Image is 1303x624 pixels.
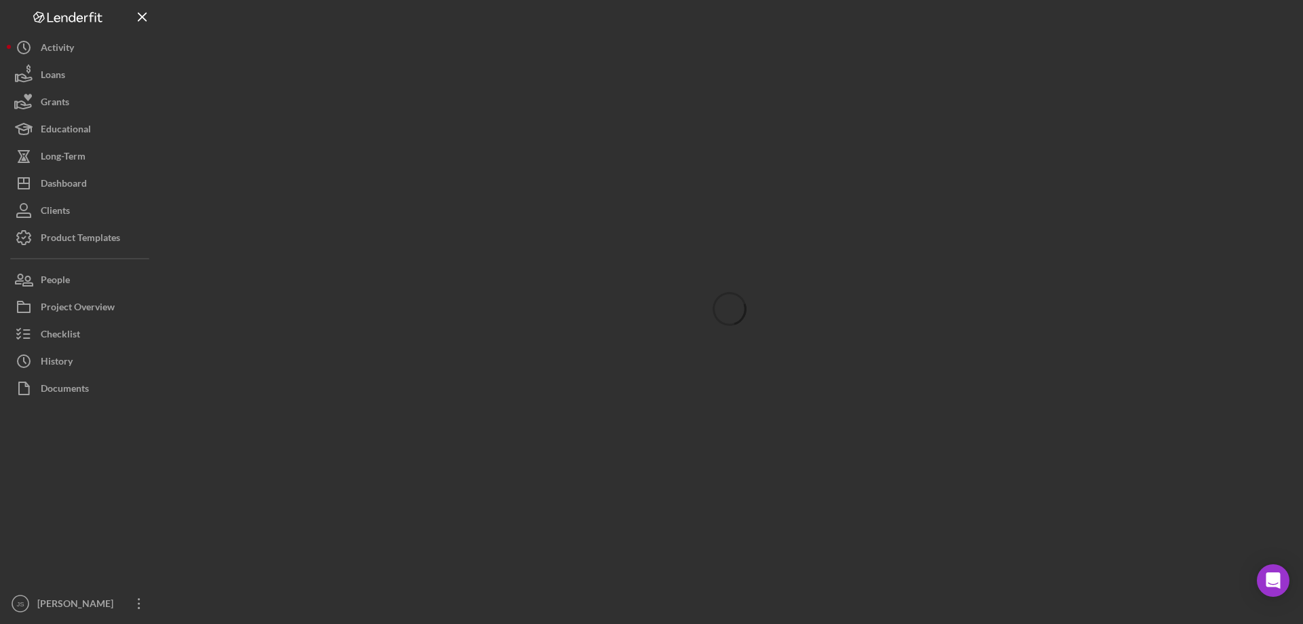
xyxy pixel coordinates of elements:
button: Documents [7,375,156,402]
div: Educational [41,115,91,146]
div: History [41,348,73,378]
button: People [7,266,156,293]
div: Clients [41,197,70,227]
div: Activity [41,34,74,65]
button: Clients [7,197,156,224]
button: Grants [7,88,156,115]
div: Loans [41,61,65,92]
button: Activity [7,34,156,61]
button: Project Overview [7,293,156,320]
div: Long-Term [41,143,86,173]
div: Documents [41,375,89,405]
button: Loans [7,61,156,88]
div: Grants [41,88,69,119]
div: Open Intercom Messenger [1257,564,1289,597]
button: History [7,348,156,375]
button: Long-Term [7,143,156,170]
div: [PERSON_NAME] [34,590,122,621]
button: Dashboard [7,170,156,197]
div: Product Templates [41,224,120,255]
button: JS[PERSON_NAME] [7,590,156,617]
div: People [41,266,70,297]
div: Project Overview [41,293,115,324]
text: JS [16,600,24,608]
div: Checklist [41,320,80,351]
button: Product Templates [7,224,156,251]
button: Educational [7,115,156,143]
div: Dashboard [41,170,87,200]
button: Checklist [7,320,156,348]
